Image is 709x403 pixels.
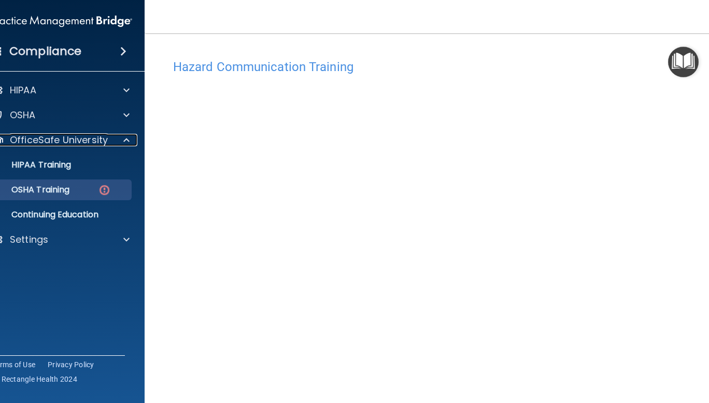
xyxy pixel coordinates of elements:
[173,60,702,74] h4: Hazard Communication Training
[98,184,111,197] img: danger-circle.6113f641.png
[10,134,108,146] p: OfficeSafe University
[9,44,81,59] h4: Compliance
[10,84,36,96] p: HIPAA
[10,109,36,121] p: OSHA
[668,47,699,77] button: Open Resource Center
[657,331,697,371] iframe: Drift Widget Chat Controller
[48,359,94,370] a: Privacy Policy
[10,233,48,246] p: Settings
